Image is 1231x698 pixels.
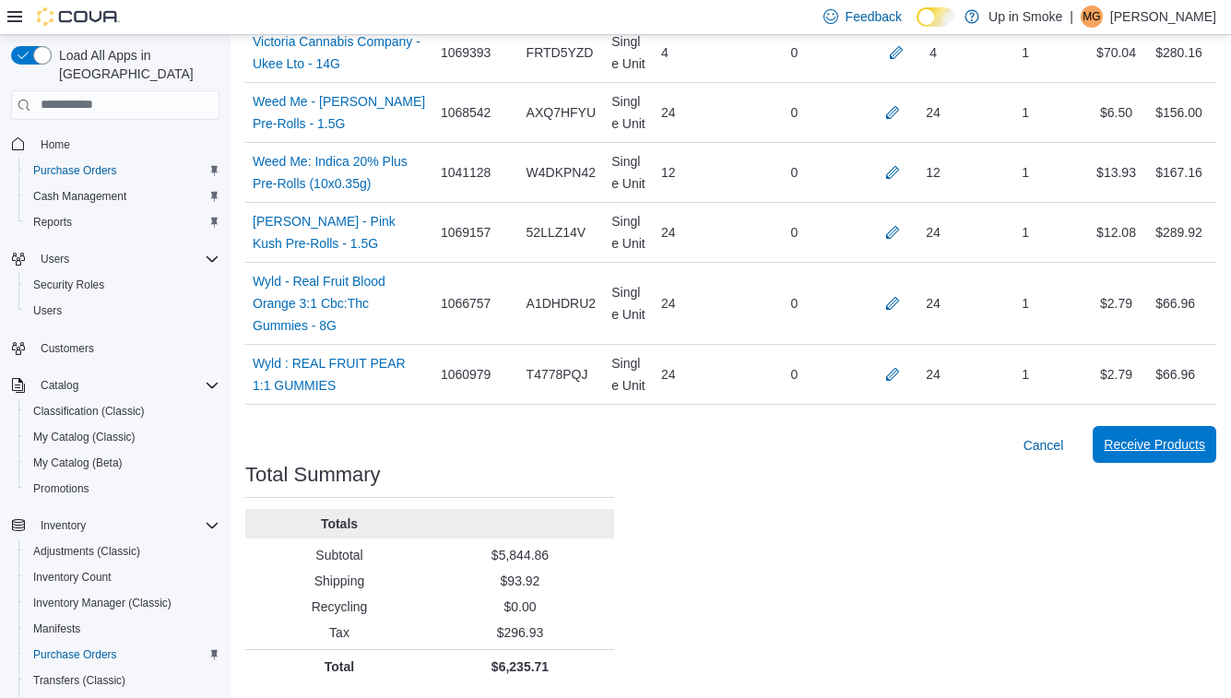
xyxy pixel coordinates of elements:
div: 0 [733,214,856,251]
button: Users [33,248,77,270]
div: 0 [733,285,856,322]
div: 0 [733,154,856,191]
p: Totals [253,515,426,533]
span: Manifests [26,618,219,640]
button: Inventory Count [18,564,227,590]
span: Cancel [1024,436,1064,455]
p: [PERSON_NAME] [1110,6,1216,28]
a: Victoria Cannabis Company - Ukee Lto - 14G [253,30,426,75]
div: $66.96 [1155,292,1195,314]
a: My Catalog (Beta) [26,452,130,474]
button: Catalog [4,373,227,398]
button: Classification (Classic) [18,398,227,424]
span: Catalog [33,374,219,396]
div: 1 [966,94,1083,131]
span: My Catalog (Beta) [26,452,219,474]
span: Adjustments (Classic) [33,544,140,559]
span: Receive Products [1104,435,1205,454]
a: Wyld : REAL FRUIT PEAR 1:1 GUMMIES [253,352,426,396]
span: Dark Mode [917,27,917,28]
span: Users [33,248,219,270]
button: Security Roles [18,272,227,298]
span: My Catalog (Classic) [26,426,219,448]
div: 1 [966,154,1083,191]
p: Recycling [253,597,426,616]
span: My Catalog (Classic) [33,430,136,444]
a: Manifests [26,618,88,640]
span: Purchase Orders [33,163,117,178]
a: Weed Me - [PERSON_NAME] Pre-Rolls - 1.5G [253,90,426,135]
div: 1 [966,214,1083,251]
p: $93.92 [433,572,607,590]
span: Inventory Manager (Classic) [26,592,219,614]
p: $6,235.71 [433,657,607,676]
div: 0 [733,94,856,131]
p: $0.00 [433,597,607,616]
div: 24 [654,214,733,251]
span: Inventory [33,515,219,537]
button: Inventory [4,513,227,538]
span: 1069393 [441,41,491,64]
div: 24 [654,94,733,131]
div: $2.79 [1084,285,1148,322]
a: Customers [33,337,101,360]
p: Total [253,657,426,676]
a: Users [26,300,69,322]
span: Users [33,303,62,318]
button: Manifests [18,616,227,642]
span: Reports [26,211,219,233]
div: Single Unit [604,345,654,404]
span: Transfers (Classic) [26,669,219,692]
button: Transfers (Classic) [18,668,227,693]
a: Reports [26,211,79,233]
span: AXQ7HFYU [527,101,596,124]
div: 0 [733,356,856,393]
a: [PERSON_NAME] - Pink Kush Pre-Rolls - 1.5G [253,210,426,254]
div: 24 [654,356,733,393]
span: Adjustments (Classic) [26,540,219,562]
div: 12 [654,154,733,191]
div: $13.93 [1084,154,1148,191]
a: Cash Management [26,185,134,207]
div: Single Unit [604,23,654,82]
p: Tax [253,623,426,642]
div: 1 [966,285,1083,322]
a: Inventory Manager (Classic) [26,592,179,614]
span: 52LLZ14V [527,221,586,243]
div: 24 [926,363,941,385]
h3: Total Summary [245,464,381,486]
span: 1066757 [441,292,491,314]
div: 24 [926,292,941,314]
p: $5,844.86 [433,546,607,564]
a: Home [33,134,77,156]
div: $167.16 [1155,161,1202,183]
div: $280.16 [1155,41,1202,64]
span: Users [26,300,219,322]
button: Adjustments (Classic) [18,538,227,564]
span: Cash Management [26,185,219,207]
span: Security Roles [26,274,219,296]
button: Customers [4,335,227,361]
span: Load All Apps in [GEOGRAPHIC_DATA] [52,46,219,83]
div: $2.79 [1084,356,1148,393]
button: Purchase Orders [18,158,227,183]
div: $6.50 [1084,94,1148,131]
div: Single Unit [604,274,654,333]
button: Users [4,246,227,272]
div: Single Unit [604,83,654,142]
span: Catalog [41,378,78,393]
div: $66.96 [1155,363,1195,385]
div: $70.04 [1084,34,1148,71]
button: Reports [18,209,227,235]
span: A1DHDRU2 [527,292,596,314]
span: FRTD5YZD [527,41,594,64]
button: Cancel [1016,427,1071,464]
span: Customers [33,337,219,360]
span: 1069157 [441,221,491,243]
a: Inventory Count [26,566,119,588]
a: Classification (Classic) [26,400,152,422]
span: Transfers (Classic) [33,673,125,688]
button: Cash Management [18,183,227,209]
a: Wyld - Real Fruit Blood Orange 3:1 Cbc:Thc Gummies - 8G [253,270,426,337]
div: 24 [654,285,733,322]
